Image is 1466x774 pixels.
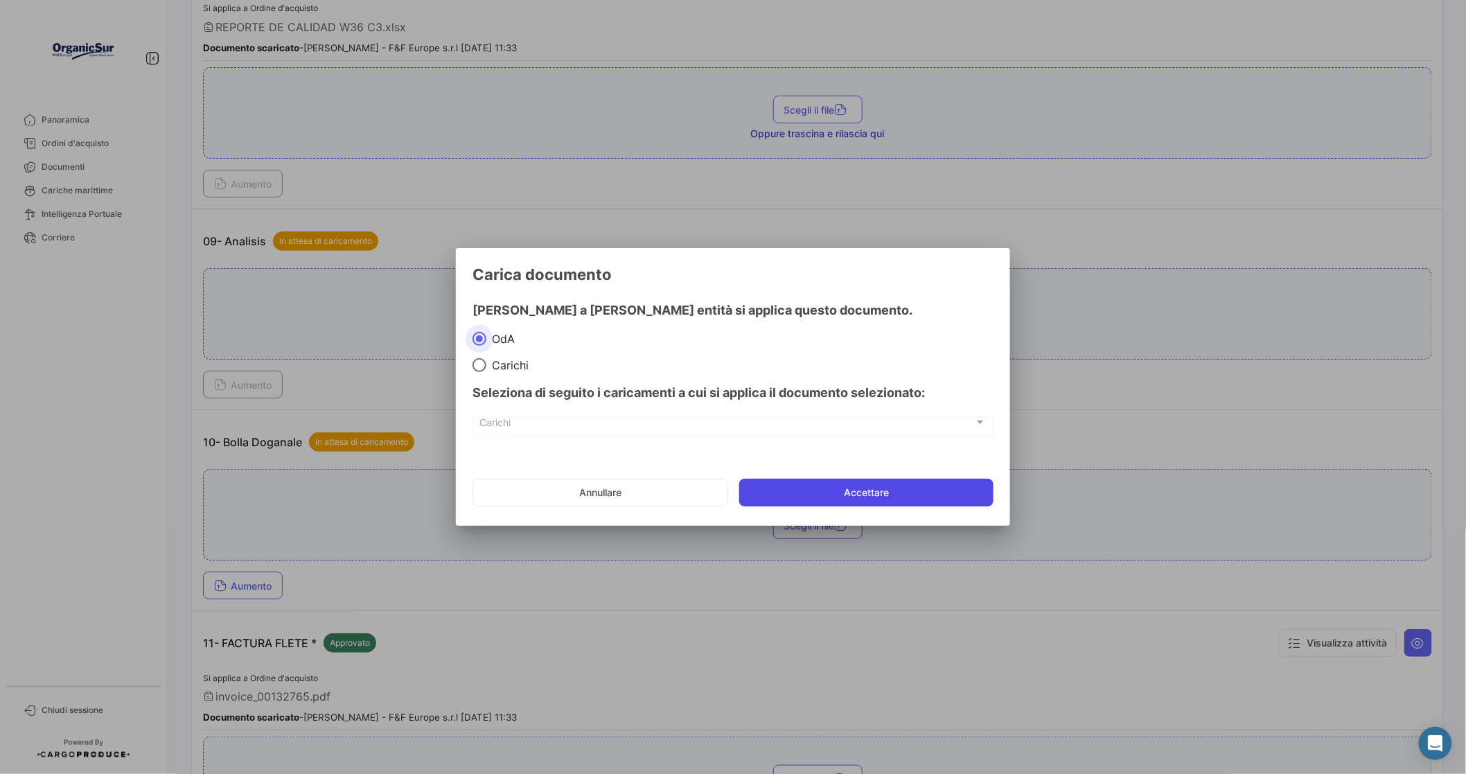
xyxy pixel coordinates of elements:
[739,479,993,507] button: Accettare
[473,383,993,403] h4: Seleziona di seguito i caricamenti a cui si applica il documento selezionato:
[480,419,974,431] span: Carichi
[486,358,529,372] span: Carichi
[486,332,515,346] span: OdA
[473,265,993,284] h3: Carica documento
[473,301,993,320] h4: [PERSON_NAME] a [PERSON_NAME] entità si applica questo documento.
[1419,727,1452,760] div: Abrir Intercom Messenger
[473,479,728,507] button: Annullare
